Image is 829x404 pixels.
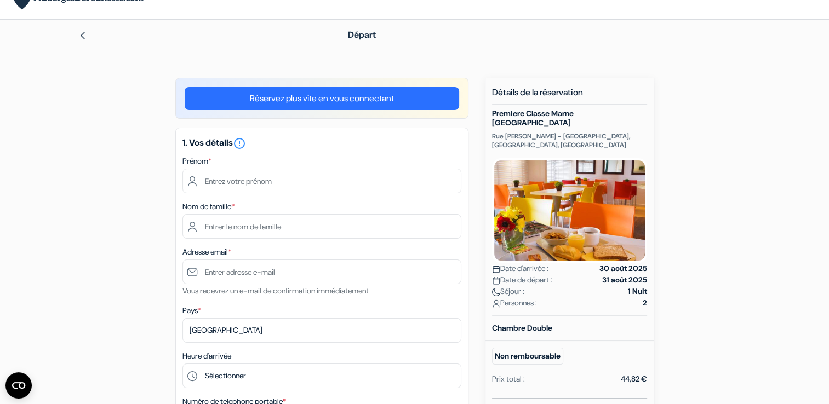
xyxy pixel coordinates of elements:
[182,259,461,284] input: Entrer adresse e-mail
[233,137,246,150] i: error_outline
[492,323,552,333] b: Chambre Double
[492,87,647,105] h5: Détails de la réservation
[628,286,647,297] strong: 1 Nuit
[182,305,201,316] label: Pays
[643,297,647,309] strong: 2
[182,214,461,239] input: Entrer le nom de famille
[492,297,537,309] span: Personnes :
[348,29,376,41] span: Départ
[604,11,818,148] iframe: Boîte de dialogue "Se connecter avec Google"
[78,31,87,40] img: left_arrow.svg
[5,372,32,399] button: Ouvrir le widget CMP
[182,286,369,296] small: Vous recevrez un e-mail de confirmation immédiatement
[492,265,500,273] img: calendar.svg
[233,137,246,148] a: error_outline
[182,350,231,362] label: Heure d'arrivée
[185,87,459,110] a: Réservez plus vite en vous connectant
[182,155,211,167] label: Prénom
[492,132,647,149] p: Rue [PERSON_NAME] - [GEOGRAPHIC_DATA], [GEOGRAPHIC_DATA], [GEOGRAPHIC_DATA]
[602,274,647,286] strong: 31 août 2025
[492,288,500,296] img: moon.svg
[492,299,500,308] img: user_icon.svg
[182,201,235,212] label: Nom de famille
[492,274,552,286] span: Date de départ :
[182,137,461,150] h5: 1. Vos détails
[492,109,647,128] h5: Premiere Classe Marne [GEOGRAPHIC_DATA]
[621,373,647,385] div: 44,82 €
[492,276,500,285] img: calendar.svg
[492,373,525,385] div: Prix total :
[492,286,524,297] span: Séjour :
[182,169,461,193] input: Entrez votre prénom
[599,263,647,274] strong: 30 août 2025
[182,246,231,258] label: Adresse email
[492,348,563,365] small: Non remboursable
[492,263,548,274] span: Date d'arrivée :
